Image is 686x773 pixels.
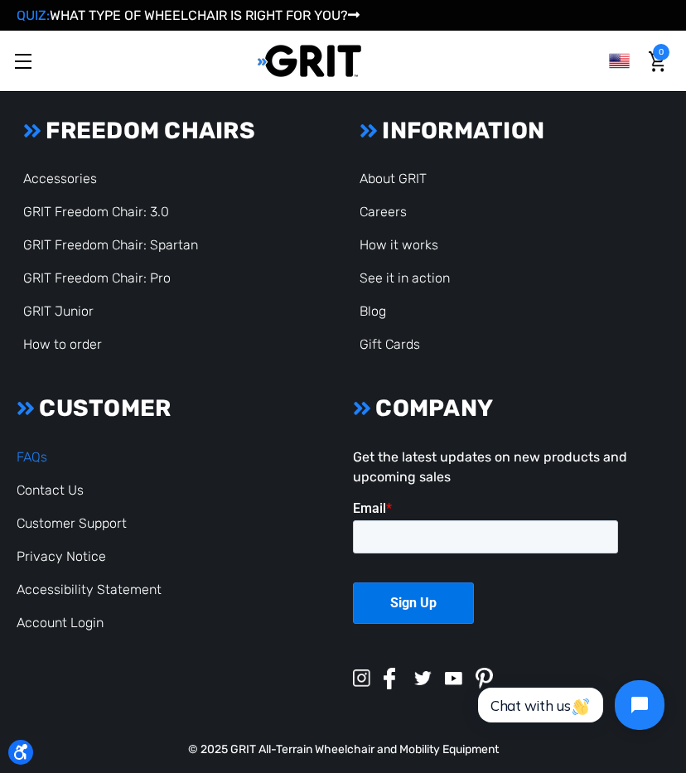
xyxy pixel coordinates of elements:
[360,171,427,186] a: About GRIT
[360,270,450,286] a: See it in action
[645,44,669,79] a: Cart with 0 items
[17,7,360,23] a: QUIZ:WHAT TYPE OF WHEELCHAIR IS RIGHT FOR YOU?
[360,204,407,220] a: Careers
[476,668,493,689] img: pinterest
[445,672,462,685] img: youtube
[23,270,171,286] a: GRIT Freedom Chair: Pro
[384,668,396,689] img: facebook
[353,447,663,487] p: Get the latest updates on new products and upcoming sales
[258,44,361,78] img: GRIT All-Terrain Wheelchair and Mobility Equipment
[23,336,102,352] a: How to order
[23,117,333,145] h3: FREEDOM CHAIRS
[353,394,663,423] h3: COMPANY
[353,669,370,687] img: instagram
[414,671,432,685] img: twitter
[23,303,94,319] a: GRIT Junior
[17,582,162,597] a: Accessibility Statement
[360,336,420,352] a: Gift Cards
[17,449,47,465] a: FAQs
[17,7,50,23] span: QUIZ:
[302,68,391,84] span: Phone Number
[23,237,198,253] a: GRIT Freedom Chair: Spartan
[353,500,663,652] iframe: Form 0
[15,60,31,62] span: Toggle menu
[649,51,665,72] img: Cart
[17,741,669,758] p: © 2025 GRIT All-Terrain Wheelchair and Mobility Equipment
[23,204,169,220] a: GRIT Freedom Chair: 3.0
[23,171,97,186] a: Accessories
[17,394,326,423] h3: CUSTOMER
[17,482,84,498] a: Contact Us
[360,117,669,145] h3: INFORMATION
[609,51,630,71] img: us.png
[17,548,106,564] a: Privacy Notice
[17,615,104,630] a: Account Login
[460,666,679,744] iframe: Tidio Chat
[360,303,386,319] a: Blog
[17,515,127,531] a: Customer Support
[360,237,438,253] a: How it works
[653,44,669,60] span: 0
